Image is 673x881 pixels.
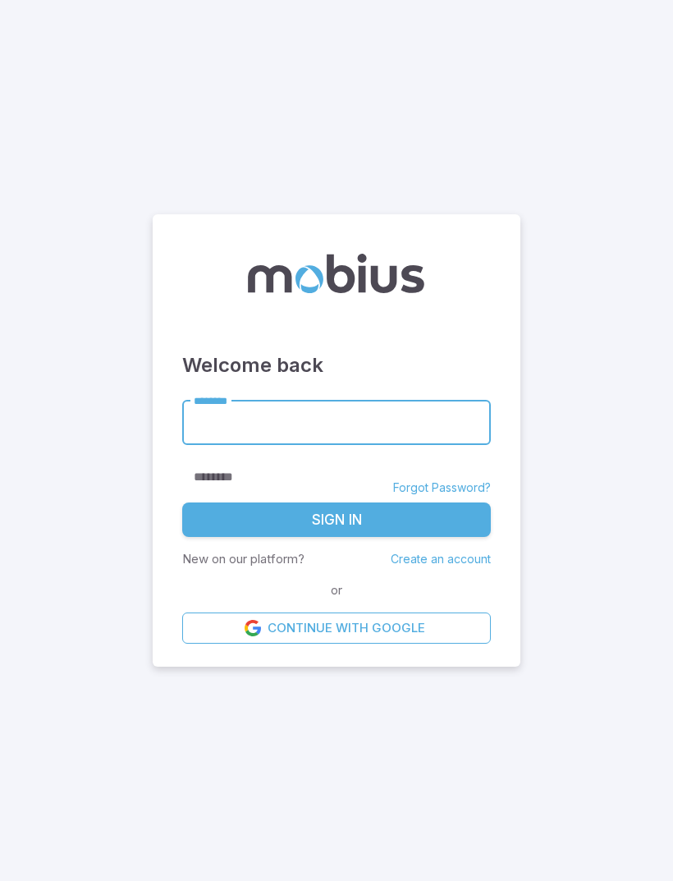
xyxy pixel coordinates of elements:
[182,351,491,380] h3: Welcome back
[393,480,491,496] a: Forgot Password?
[182,502,491,537] button: Sign In
[182,613,491,644] a: Continue with Google
[391,552,491,566] a: Create an account
[327,581,346,599] span: or
[182,550,304,568] p: New on our platform?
